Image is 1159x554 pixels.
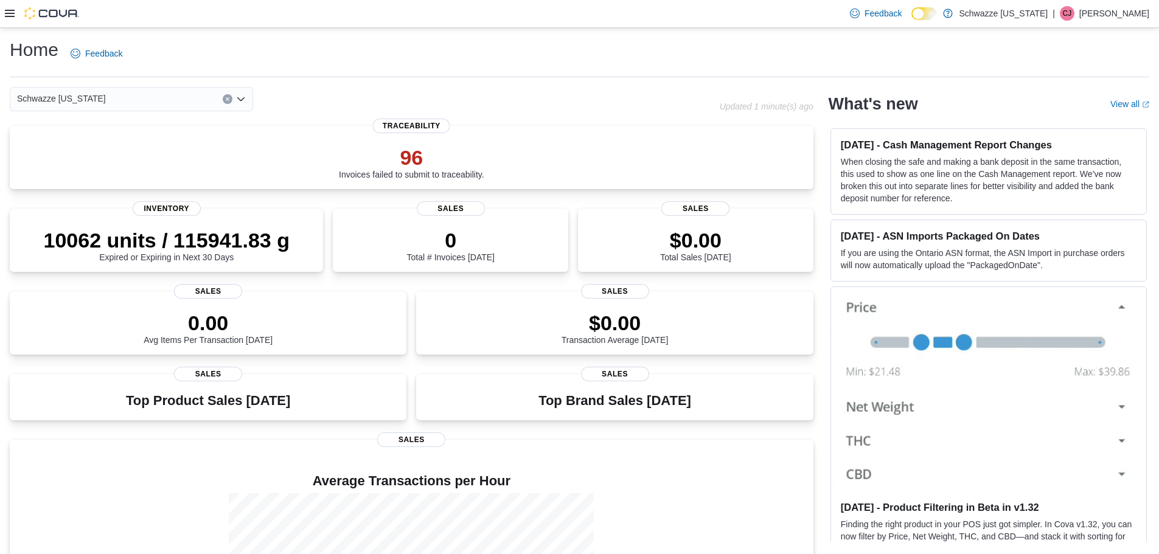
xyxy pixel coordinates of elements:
[66,41,127,66] a: Feedback
[417,201,485,216] span: Sales
[660,228,731,252] p: $0.00
[841,139,1136,151] h3: [DATE] - Cash Management Report Changes
[1110,99,1149,109] a: View allExternal link
[339,145,484,170] p: 96
[538,393,691,408] h3: Top Brand Sales [DATE]
[407,228,495,252] p: 0
[911,20,912,21] span: Dark Mode
[133,201,201,216] span: Inventory
[841,501,1136,513] h3: [DATE] - Product Filtering in Beta in v1.32
[845,1,907,26] a: Feedback
[661,201,729,216] span: Sales
[174,367,242,381] span: Sales
[562,311,669,345] div: Transaction Average [DATE]
[44,228,290,252] p: 10062 units / 115941.83 g
[223,94,232,104] button: Clear input
[19,474,804,488] h4: Average Transactions per Hour
[236,94,246,104] button: Open list of options
[1079,6,1149,21] p: [PERSON_NAME]
[865,7,902,19] span: Feedback
[373,119,450,133] span: Traceability
[828,94,917,114] h2: What's new
[562,311,669,335] p: $0.00
[144,311,273,335] p: 0.00
[44,228,290,262] div: Expired or Expiring in Next 30 Days
[174,284,242,299] span: Sales
[377,432,445,447] span: Sales
[1142,101,1149,108] svg: External link
[1063,6,1072,21] span: CJ
[841,247,1136,271] p: If you are using the Ontario ASN format, the ASN Import in purchase orders will now automatically...
[10,38,58,62] h1: Home
[841,156,1136,204] p: When closing the safe and making a bank deposit in the same transaction, this used to show as one...
[720,102,813,111] p: Updated 1 minute(s) ago
[1060,6,1074,21] div: Clayton James Willison
[17,91,106,106] span: Schwazze [US_STATE]
[841,230,1136,242] h3: [DATE] - ASN Imports Packaged On Dates
[1053,6,1055,21] p: |
[144,311,273,345] div: Avg Items Per Transaction [DATE]
[581,284,649,299] span: Sales
[959,6,1048,21] p: Schwazze [US_STATE]
[24,7,79,19] img: Cova
[911,7,937,20] input: Dark Mode
[339,145,484,179] div: Invoices failed to submit to traceability.
[660,228,731,262] div: Total Sales [DATE]
[581,367,649,381] span: Sales
[85,47,122,60] span: Feedback
[407,228,495,262] div: Total # Invoices [DATE]
[126,393,290,408] h3: Top Product Sales [DATE]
